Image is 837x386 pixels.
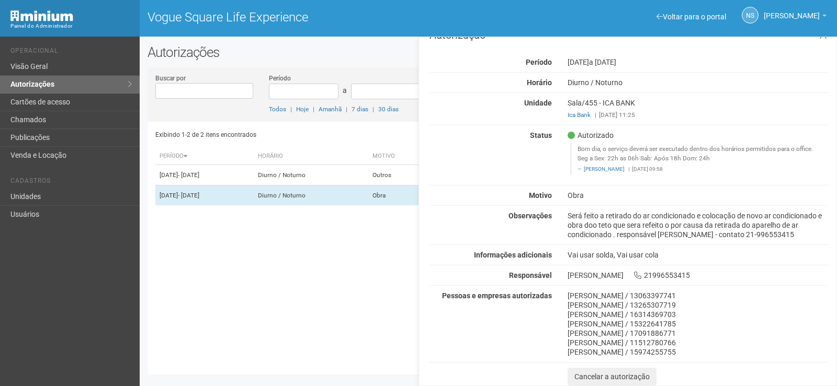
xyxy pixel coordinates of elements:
span: | [290,106,292,113]
a: 30 dias [378,106,399,113]
td: Diurno / Noturno [254,185,368,206]
div: Obra [560,191,836,200]
img: Minium [10,10,73,21]
h1: Vogue Square Life Experience [148,10,481,24]
div: [PERSON_NAME] / 15974255755 [568,347,829,357]
a: 7 dias [352,106,368,113]
div: [DATE] [560,57,836,67]
th: Horário [254,148,368,165]
strong: Responsável [509,271,552,279]
td: [DATE] [155,185,254,206]
td: [DATE] [155,165,254,185]
a: [PERSON_NAME] [764,13,827,21]
span: - [DATE] [178,192,199,199]
label: Buscar por [155,74,186,83]
a: [PERSON_NAME] [584,166,625,172]
span: a [343,86,347,95]
strong: Horário [527,78,552,87]
td: Obra [368,185,432,206]
div: Exibindo 1-2 de 2 itens encontrados [155,127,485,143]
span: | [346,106,347,113]
strong: Pessoas e empresas autorizadas [442,291,552,300]
div: Vai usar solda, Vai usar cola [560,250,836,260]
span: | [595,111,596,119]
footer: [DATE] 09:58 [578,166,823,173]
li: Operacional [10,47,132,58]
strong: Unidade [524,99,552,107]
div: Diurno / Noturno [560,78,836,87]
span: | [313,106,314,113]
div: Será feito a retirado do ar condicionado e colocação de novo ar condicionado e obra doo teto que ... [560,211,836,239]
li: Cadastros [10,177,132,188]
div: [PERSON_NAME] / 17091886771 [568,329,829,338]
h2: Autorizações [148,44,829,60]
span: | [628,166,629,172]
span: - [DATE] [178,171,199,179]
a: NS [742,7,759,24]
div: [PERSON_NAME] / 16314369703 [568,310,829,319]
strong: Status [530,131,552,139]
a: Hoje [296,106,309,113]
span: Nicolle Silva [764,2,820,20]
td: Diurno / Noturno [254,165,368,185]
strong: Informações adicionais [474,251,552,259]
div: [PERSON_NAME] / 11512780766 [568,338,829,347]
div: [PERSON_NAME] / 13265307719 [568,300,829,310]
div: [PERSON_NAME] / 15322641785 [568,319,829,329]
th: Período [155,148,254,165]
a: Amanhã [319,106,342,113]
div: Painel do Administrador [10,21,132,31]
label: Período [269,74,291,83]
span: Autorizado [568,131,614,140]
a: Voltar para o portal [657,13,726,21]
strong: Observações [508,212,552,220]
div: [PERSON_NAME] 21996553415 [560,271,836,280]
span: a [DATE] [589,58,616,66]
button: Cancelar a autorização [568,368,657,385]
span: | [372,106,374,113]
a: Ica Bank [568,111,591,119]
blockquote: Bom dia, o serviço deverá ser executado dentro dos horários permitidos para o office. Seg a Sex: ... [570,143,829,174]
div: Sala/455 - ICA BANK [560,98,836,120]
h3: Autorização [429,30,829,40]
td: Outros [368,165,432,185]
div: [PERSON_NAME] / 13063397741 [568,291,829,300]
strong: Motivo [529,191,552,200]
strong: Período [526,58,552,66]
a: Todos [269,106,286,113]
div: [DATE] 11:25 [568,110,829,120]
th: Motivo [368,148,432,165]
